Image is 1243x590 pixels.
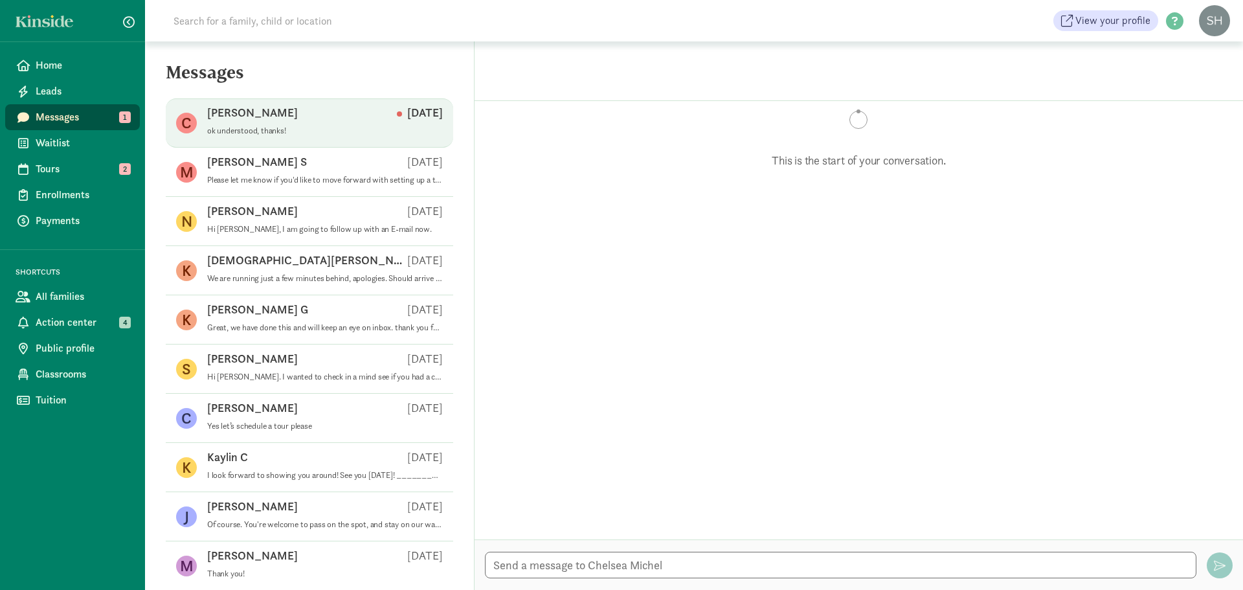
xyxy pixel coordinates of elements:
[176,310,197,330] figure: K
[207,302,308,317] p: [PERSON_NAME] G
[207,154,307,170] p: [PERSON_NAME] S
[407,499,443,514] p: [DATE]
[176,408,197,429] figure: C
[1053,10,1158,31] a: View your profile
[119,163,131,175] span: 2
[207,323,443,333] p: Great, we have done this and will keep an eye on inbox. thank you for your help
[207,224,443,234] p: Hi [PERSON_NAME], I am going to follow up with an E-mail now.
[119,111,131,123] span: 1
[176,556,197,576] figure: M
[176,506,197,527] figure: J
[407,548,443,563] p: [DATE]
[119,317,131,328] span: 4
[494,153,1224,168] p: This is the start of your conversation.
[36,367,129,382] span: Classrooms
[5,182,140,208] a: Enrollments
[5,156,140,182] a: Tours 2
[407,154,443,170] p: [DATE]
[207,105,298,120] p: [PERSON_NAME]
[207,273,443,284] p: We are running just a few minutes behind, apologies. Should arrive within 10 minutes.
[207,519,443,530] p: Of course. You're welcome to pass on the spot, and stay on our waitlist.
[207,449,248,465] p: Kaylin C
[176,260,197,281] figure: K
[176,162,197,183] figure: M
[207,175,443,185] p: Please let me know if you'd like to move forward with setting up a tour. I am available M-F from ...
[207,351,298,367] p: [PERSON_NAME]
[407,302,443,317] p: [DATE]
[145,62,474,93] h5: Messages
[176,211,197,232] figure: N
[1075,13,1150,28] span: View your profile
[176,359,197,380] figure: S
[36,84,129,99] span: Leads
[36,187,129,203] span: Enrollments
[36,289,129,304] span: All families
[5,52,140,78] a: Home
[5,130,140,156] a: Waitlist
[5,104,140,130] a: Messages 1
[176,457,197,478] figure: K
[207,126,443,136] p: ok understood, thanks!
[36,161,129,177] span: Tours
[36,213,129,229] span: Payments
[5,335,140,361] a: Public profile
[5,284,140,310] a: All families
[207,421,443,431] p: Yes let’s schedule a tour please
[36,58,129,73] span: Home
[207,203,298,219] p: [PERSON_NAME]
[207,499,298,514] p: [PERSON_NAME]
[36,315,129,330] span: Action center
[207,372,443,382] p: Hi [PERSON_NAME]. I wanted to check in a mind see if you had a chance to look over our infant pos...
[407,400,443,416] p: [DATE]
[166,8,529,34] input: Search for a family, child or location
[5,361,140,387] a: Classrooms
[207,253,407,268] p: [DEMOGRAPHIC_DATA][PERSON_NAME]
[207,470,443,481] p: I look forward to showing you around! See you [DATE]! ________________________________ From: Kins...
[407,253,443,268] p: [DATE]
[207,569,443,579] p: Thank you!
[36,109,129,125] span: Messages
[5,208,140,234] a: Payments
[36,341,129,356] span: Public profile
[407,351,443,367] p: [DATE]
[5,78,140,104] a: Leads
[407,449,443,465] p: [DATE]
[5,387,140,413] a: Tuition
[176,113,197,133] figure: C
[207,400,298,416] p: [PERSON_NAME]
[397,105,443,120] p: [DATE]
[407,203,443,219] p: [DATE]
[5,310,140,335] a: Action center 4
[36,392,129,408] span: Tuition
[207,548,298,563] p: [PERSON_NAME]
[36,135,129,151] span: Waitlist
